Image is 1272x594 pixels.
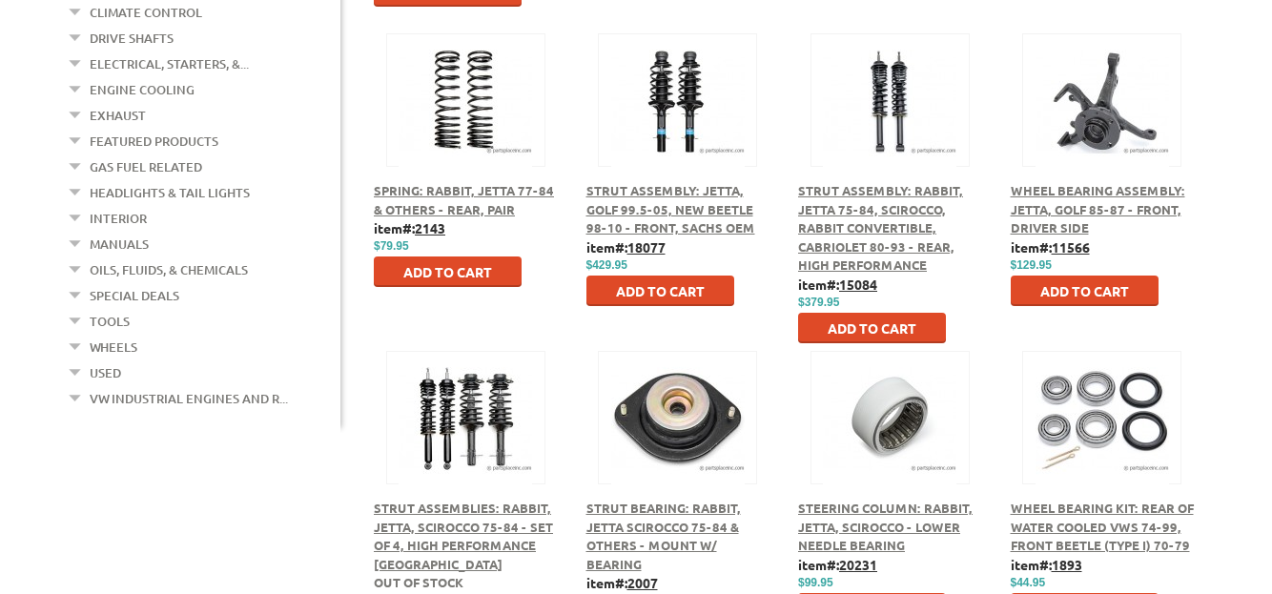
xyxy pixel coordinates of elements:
button: Add to Cart [586,276,734,306]
button: Add to Cart [1011,276,1159,306]
button: Add to Cart [798,313,946,343]
b: item#: [374,219,445,236]
b: item#: [586,238,666,256]
a: Steering Column: Rabbit, Jetta, Scirocco - Lower Needle Bearing [798,500,973,553]
span: $379.95 [798,296,839,309]
b: item#: [798,276,877,293]
a: Strut Assemblies: Rabbit, Jetta, Scirocco 75-84 - Set of 4, High Performance [GEOGRAPHIC_DATA] [374,500,553,572]
b: item#: [1011,238,1090,256]
a: Strut Bearing: Rabbit, Jetta Scirocco 75-84 & Others - Mount w/ Bearing [586,500,741,572]
a: Engine Cooling [90,77,195,102]
a: Oils, Fluids, & Chemicals [90,257,248,282]
b: item#: [586,574,658,591]
span: $44.95 [1011,576,1046,589]
a: Tools [90,309,130,334]
u: 2143 [415,219,445,236]
b: item#: [798,556,877,573]
a: Strut Assembly: Rabbit, Jetta 75-84, Scirocco, Rabbit Convertible, Cabriolet 80-93 - Rear, High P... [798,182,963,273]
u: 20231 [839,556,877,573]
a: Spring: Rabbit, Jetta 77-84 & Others - Rear, Pair [374,182,554,217]
span: Add to Cart [1040,282,1129,299]
span: $99.95 [798,576,833,589]
span: $429.95 [586,258,627,272]
span: Add to Cart [616,282,705,299]
u: 1893 [1052,556,1082,573]
u: 2007 [627,574,658,591]
a: Used [90,360,121,385]
span: Add to Cart [403,263,492,280]
span: Add to Cart [828,319,916,337]
a: Wheel Bearing Kit: Rear of Water Cooled VWs 74-99, Front Beetle (Type I) 70-79 [1011,500,1194,553]
a: Wheel Bearing Assembly: Jetta, Golf 85-87 - Front, Driver Side [1011,182,1185,236]
u: 15084 [839,276,877,293]
a: Special Deals [90,283,179,308]
a: Headlights & Tail Lights [90,180,250,205]
button: Add to Cart [374,256,522,287]
a: VW Industrial Engines and R... [90,386,288,411]
span: $79.95 [374,239,409,253]
u: 18077 [627,238,666,256]
a: Electrical, Starters, &... [90,51,249,76]
a: Gas Fuel Related [90,154,202,179]
span: $129.95 [1011,258,1052,272]
a: Exhaust [90,103,146,128]
a: Interior [90,206,147,231]
a: Manuals [90,232,149,256]
a: Drive Shafts [90,26,174,51]
a: Wheels [90,335,137,359]
u: 11566 [1052,238,1090,256]
a: Featured Products [90,129,218,154]
a: Strut Assembly: Jetta, Golf 99.5-05, New Beetle 98-10 - Front, Sachs OEM [586,182,755,236]
b: item#: [1011,556,1082,573]
span: Out of stock [374,574,463,590]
